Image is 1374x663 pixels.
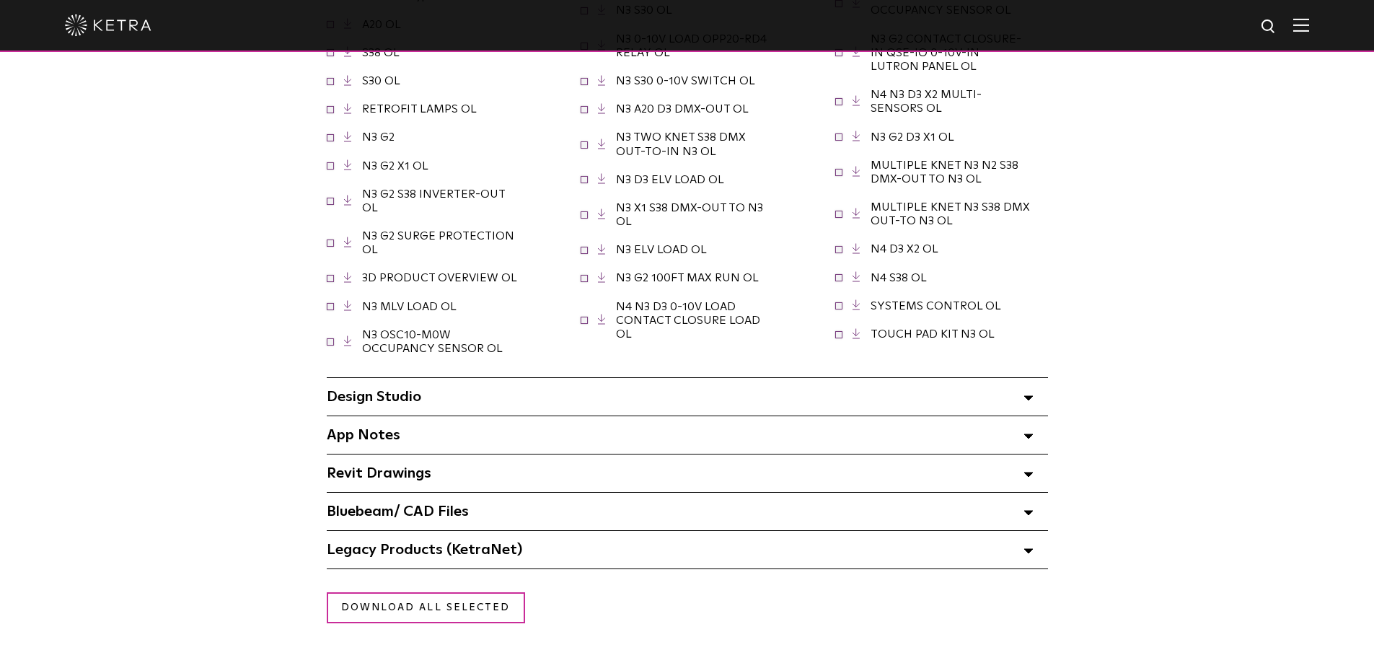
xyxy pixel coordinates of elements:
[871,300,1001,312] a: SYSTEMS CONTROL OL
[327,390,421,404] span: Design Studio
[327,543,522,557] span: Legacy Products (KetraNet)
[362,230,514,255] a: N3 G2 SURGE PROTECTION OL
[871,243,938,255] a: N4 D3 X2 OL
[362,47,400,58] a: S38 OL
[327,466,431,480] span: Revit Drawings
[362,103,477,115] a: RETROFIT LAMPS OL
[362,272,517,284] a: 3D PRODUCT OVERVIEW OL
[616,202,763,227] a: N3 X1 S38 DMX-OUT TO N3 OL
[1260,18,1278,36] img: search icon
[1293,18,1309,32] img: Hamburger%20Nav.svg
[362,188,505,214] a: N3 G2 S38 INVERTER-OUT OL
[871,33,1021,72] a: N3 G2 CONTACT CLOSURE-IN QSE-IO 0-10V-IN LUTRON PANEL OL
[871,201,1030,227] a: MULTIPLE KNET N3 S38 DMX OUT-TO N3 OL
[616,174,724,185] a: N3 D3 ELV LOAD OL
[327,504,469,519] span: Bluebeam/ CAD Files
[616,103,749,115] a: N3 A20 D3 DMX-OUT OL
[327,592,525,623] a: Download all selected
[362,75,400,87] a: S30 OL
[871,159,1018,185] a: MULTIPLE KNET N3 N2 S38 DMX-OUT TO N3 OL
[616,131,746,157] a: N3 TWO KNET S38 DMX OUT-TO-IN N3 OL
[871,272,927,284] a: N4 S38 OL
[362,301,457,312] a: N3 MLV LOAD OL
[871,328,995,340] a: TOUCH PAD KIT N3 OL
[362,160,428,172] a: N3 G2 X1 OL
[362,329,503,354] a: N3 OSC10-M0W OCCUPANCY SENSOR OL
[65,14,151,36] img: ketra-logo-2019-white
[362,131,395,143] a: N3 G2
[871,131,954,143] a: N3 G2 D3 X1 OL
[871,89,982,114] a: N4 N3 D3 X2 MULTI-SENSORS OL
[616,244,707,255] a: N3 ELV LOAD OL
[616,272,759,284] a: N3 G2 100FT MAX RUN OL
[616,33,767,58] a: N3 0-10V LOAD OPP20-RD4 RELAY OL
[327,428,400,442] span: App Notes
[616,75,755,87] a: N3 S30 0-10V SWITCH OL
[616,301,760,340] a: N4 N3 D3 0-10V LOAD CONTACT CLOSURE LOAD OL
